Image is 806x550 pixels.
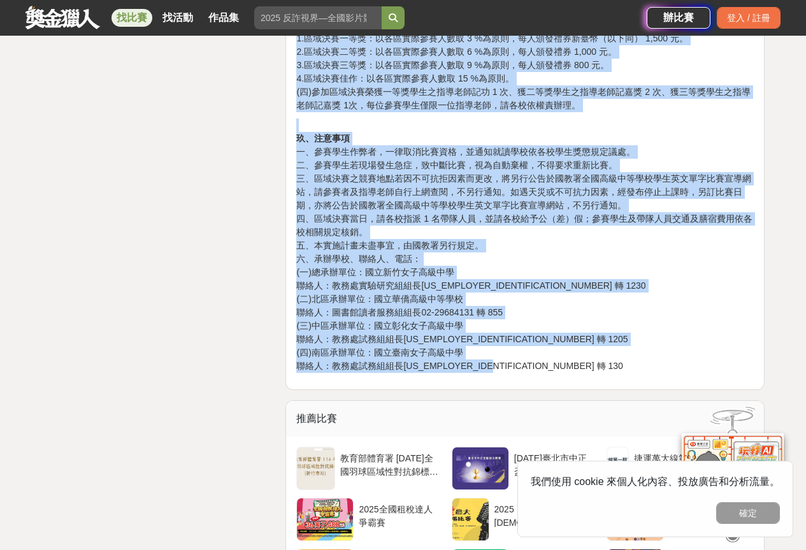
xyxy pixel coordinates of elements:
[452,447,599,490] a: [DATE]臺北市中正盃圍棋錦標賽
[157,9,198,27] a: 找活動
[340,452,439,476] div: 教育部體育署 [DATE]全國羽球區域性對抗錦標賽([GEOGRAPHIC_DATA])
[296,447,443,490] a: 教育部體育署 [DATE]全國羽球區域性對抗錦標賽([GEOGRAPHIC_DATA])
[203,9,244,27] a: 作品集
[716,502,780,524] button: 確定
[647,7,710,29] a: 辦比賽
[452,498,599,541] a: 2025 [DEMOGRAPHIC_DATA]各 第11屆 愛最大歌唱比賽
[254,6,382,29] input: 2025 反詐視界—全國影片競賽
[112,9,152,27] a: 找比賽
[717,7,781,29] div: 登入 / 註冊
[296,498,443,541] a: 2025全國租稅達人爭霸賽
[296,119,754,373] p: 一、參賽學生作弊者，一律取消比賽資格，並通知就讀學校依各校學生獎懲規定議處。 二、參賽學生若現場發生急症，致中斷比賽，視為自動棄權，不得要求重新比賽。 三、區域決賽之競賽地點若因不可抗拒因素而更...
[296,133,350,143] strong: 玖、注意事項
[634,452,749,476] div: 捷運萬大線第一期工程LG04[GEOGRAPHIC_DATA]通風井X公共藝術第2次公開徵選
[494,503,594,527] div: 2025 [DEMOGRAPHIC_DATA]各 第11屆 愛最大歌唱比賽
[286,401,764,437] div: 推薦比賽
[359,503,438,527] div: 2025全國租稅達人爭霸賽
[531,476,780,487] span: 我們使用 cookie 來個人化內容、投放廣告和分析流量。
[682,433,784,518] img: d2146d9a-e6f6-4337-9592-8cefde37ba6b.png
[514,452,594,476] div: [DATE]臺北市中正盃圍棋錦標賽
